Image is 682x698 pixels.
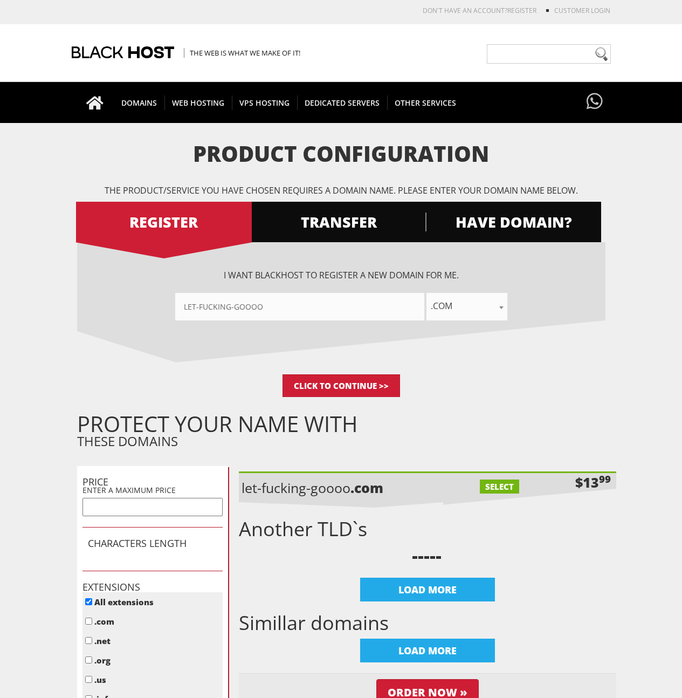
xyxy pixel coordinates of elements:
[387,82,464,123] a: OTHER SERVICES
[114,82,165,123] a: DOMAINS
[77,142,605,166] h1: Product Configuration
[360,578,495,601] div: LOAD MORE
[77,269,605,320] div: I want BlackHOST to register a new domain for me.
[239,612,616,634] h1: Simillar domains
[82,582,223,593] h1: EXTENSIONS
[76,202,252,242] a: REGISTER
[164,95,232,110] span: WEB HOSTING
[94,597,154,607] label: All extensions
[426,293,507,320] span: .com
[82,477,223,488] h1: PRICE
[425,202,601,242] a: HAVE DOMAIN?
[88,538,217,549] h1: CHARACTERS LENGTH
[251,213,426,231] span: TRANSFER
[584,82,605,122] a: Have questions?
[425,213,601,231] span: HAVE DOMAIN?
[407,6,536,15] li: Don't have an account?
[554,6,610,15] a: Customer Login
[77,416,616,450] div: THESE DOMAINS
[487,44,611,64] input: Need help?
[94,616,114,627] label: .com
[94,635,111,646] label: .net
[184,48,300,58] span: The Web is what we make of it!
[297,95,388,110] span: DEDICATED SERVERS
[164,82,232,123] a: WEB HOSTING
[242,478,430,497] p: let-fucking-goooo
[251,202,426,242] a: TRANSFER
[480,480,519,494] label: SELECT
[232,82,298,123] a: VPS HOSTING
[114,95,165,110] span: DOMAINS
[575,473,611,491] div: $13
[599,472,611,485] sup: 99
[283,374,400,397] input: Click to Continue >>
[82,485,223,495] p: ENTER A MAXIMUM PRICE
[77,184,605,196] p: The product/service you have chosen requires a domain name. Please enter your domain name below.
[507,6,536,15] a: REGISTER
[426,298,507,313] span: .com
[360,639,495,662] div: LOAD MORE
[76,213,252,231] span: REGISTER
[387,95,464,110] span: OTHER SERVICES
[350,478,383,497] b: .com
[239,518,616,540] h1: Another TLD`s
[94,674,106,685] label: .us
[75,82,114,123] a: Go to homepage
[297,82,388,123] a: DEDICATED SERVERS
[232,95,298,110] span: VPS HOSTING
[77,416,616,432] h1: PROTECT YOUR NAME WITH
[94,655,111,666] label: .org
